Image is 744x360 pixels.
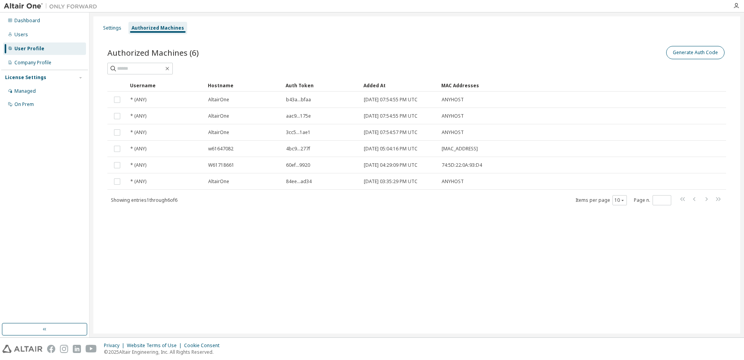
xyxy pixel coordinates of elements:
[576,195,627,205] span: Items per page
[107,47,199,58] span: Authorized Machines (6)
[286,113,311,119] span: aac9...175e
[14,18,40,24] div: Dashboard
[130,178,146,185] span: * (ANY)
[14,60,51,66] div: Company Profile
[4,2,101,10] img: Altair One
[111,197,177,203] span: Showing entries 1 through 6 of 6
[364,178,418,185] span: [DATE] 03:35:29 PM UTC
[86,345,97,353] img: youtube.svg
[364,129,418,136] span: [DATE] 07:54:57 PM UTC
[47,345,55,353] img: facebook.svg
[60,345,68,353] img: instagram.svg
[14,101,34,108] div: On Prem
[286,129,311,136] span: 3cc5...1ae1
[286,146,310,152] span: 4bc9...277f
[2,345,42,353] img: altair_logo.svg
[14,32,28,38] div: Users
[614,197,625,203] button: 10
[14,88,36,94] div: Managed
[130,129,146,136] span: * (ANY)
[364,146,418,152] span: [DATE] 05:04:16 PM UTC
[442,97,464,103] span: ANYHOST
[208,97,229,103] span: AltairOne
[363,79,435,92] div: Added At
[442,178,464,185] span: ANYHOST
[286,97,311,103] span: b43a...bfaa
[364,113,418,119] span: [DATE] 07:54:55 PM UTC
[286,178,312,185] span: 84ee...ad34
[286,79,357,92] div: Auth Token
[130,113,146,119] span: * (ANY)
[666,46,725,59] button: Generate Auth Code
[442,146,478,152] span: [MAC_ADDRESS]
[286,162,310,168] span: 60ef...9920
[208,129,229,136] span: AltairOne
[208,178,229,185] span: AltairOne
[130,79,202,92] div: Username
[104,342,127,349] div: Privacy
[208,146,233,152] span: w61647082
[364,162,418,168] span: [DATE] 04:29:09 PM UTC
[634,195,671,205] span: Page n.
[130,146,146,152] span: * (ANY)
[442,162,482,168] span: 74:5D:22:0A:93:D4
[14,46,44,52] div: User Profile
[5,74,46,81] div: License Settings
[130,162,146,168] span: * (ANY)
[442,129,464,136] span: ANYHOST
[132,25,184,31] div: Authorized Machines
[104,349,224,355] p: © 2025 Altair Engineering, Inc. All Rights Reserved.
[208,113,229,119] span: AltairOne
[441,79,647,92] div: MAC Addresses
[208,162,234,168] span: W61718661
[103,25,121,31] div: Settings
[442,113,464,119] span: ANYHOST
[184,342,224,349] div: Cookie Consent
[127,342,184,349] div: Website Terms of Use
[364,97,418,103] span: [DATE] 07:54:55 PM UTC
[208,79,279,92] div: Hostname
[130,97,146,103] span: * (ANY)
[73,345,81,353] img: linkedin.svg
